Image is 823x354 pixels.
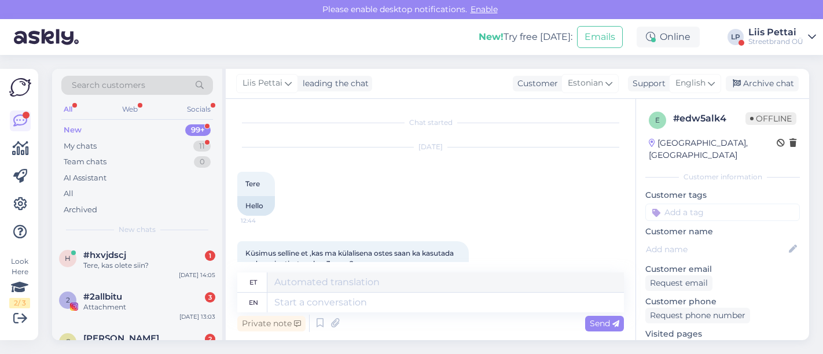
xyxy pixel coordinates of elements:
[298,78,369,90] div: leading the chat
[745,112,796,125] span: Offline
[645,226,800,238] p: Customer name
[645,275,712,291] div: Request email
[726,76,799,91] div: Archive chat
[237,196,275,216] div: Hello
[64,141,97,152] div: My chats
[590,318,619,329] span: Send
[83,292,122,302] span: #2allbitu
[72,79,145,91] span: Search customers
[479,31,504,42] b: New!
[645,328,800,340] p: Visited pages
[655,116,660,124] span: e
[728,29,744,45] div: LP
[185,124,211,136] div: 99+
[645,308,750,323] div: Request phone number
[205,334,215,344] div: 2
[9,256,30,308] div: Look Here
[245,179,260,188] span: Tere
[249,293,258,312] div: en
[637,27,700,47] div: Online
[237,142,624,152] div: [DATE]
[83,333,159,344] span: CECILIA
[646,243,787,256] input: Add name
[83,302,215,312] div: Attachment
[205,292,215,303] div: 3
[673,112,745,126] div: # edw5alk4
[119,224,156,235] span: New chats
[185,102,213,117] div: Socials
[628,78,666,90] div: Support
[61,102,75,117] div: All
[64,172,106,184] div: AI Assistant
[479,30,572,44] div: Try free [DATE]:
[748,37,803,46] div: Streetbrand OÜ
[65,337,71,346] span: C
[513,78,558,90] div: Customer
[194,156,211,168] div: 0
[645,296,800,308] p: Customer phone
[645,263,800,275] p: Customer email
[179,271,215,279] div: [DATE] 14:05
[748,28,816,46] a: Liis PettaiStreetbrand OÜ
[83,260,215,271] div: Tere, kas olete siin?
[748,28,803,37] div: Liis Pettai
[65,254,71,263] span: h
[649,137,777,161] div: [GEOGRAPHIC_DATA], [GEOGRAPHIC_DATA]
[577,26,623,48] button: Emails
[9,298,30,308] div: 2 / 3
[64,124,82,136] div: New
[249,272,257,292] div: et
[645,172,800,182] div: Customer information
[243,77,282,90] span: Liis Pettai
[245,249,455,268] span: Küsimus selline et ,kas ma külalisena ostes saan ka kasutada seda varianti ,et maksa 3 osas ?
[64,204,97,216] div: Archived
[237,316,306,331] div: Private note
[467,4,501,14] span: Enable
[205,250,215,261] div: 1
[83,250,126,260] span: #hxvjdscj
[193,141,211,152] div: 11
[64,156,106,168] div: Team chats
[120,102,140,117] div: Web
[66,296,70,304] span: 2
[645,189,800,201] p: Customer tags
[568,77,603,90] span: Estonian
[237,117,624,128] div: Chat started
[9,78,31,97] img: Askly Logo
[64,188,74,200] div: All
[645,204,800,221] input: Add a tag
[241,216,284,225] span: 12:44
[179,312,215,321] div: [DATE] 13:03
[675,77,706,90] span: English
